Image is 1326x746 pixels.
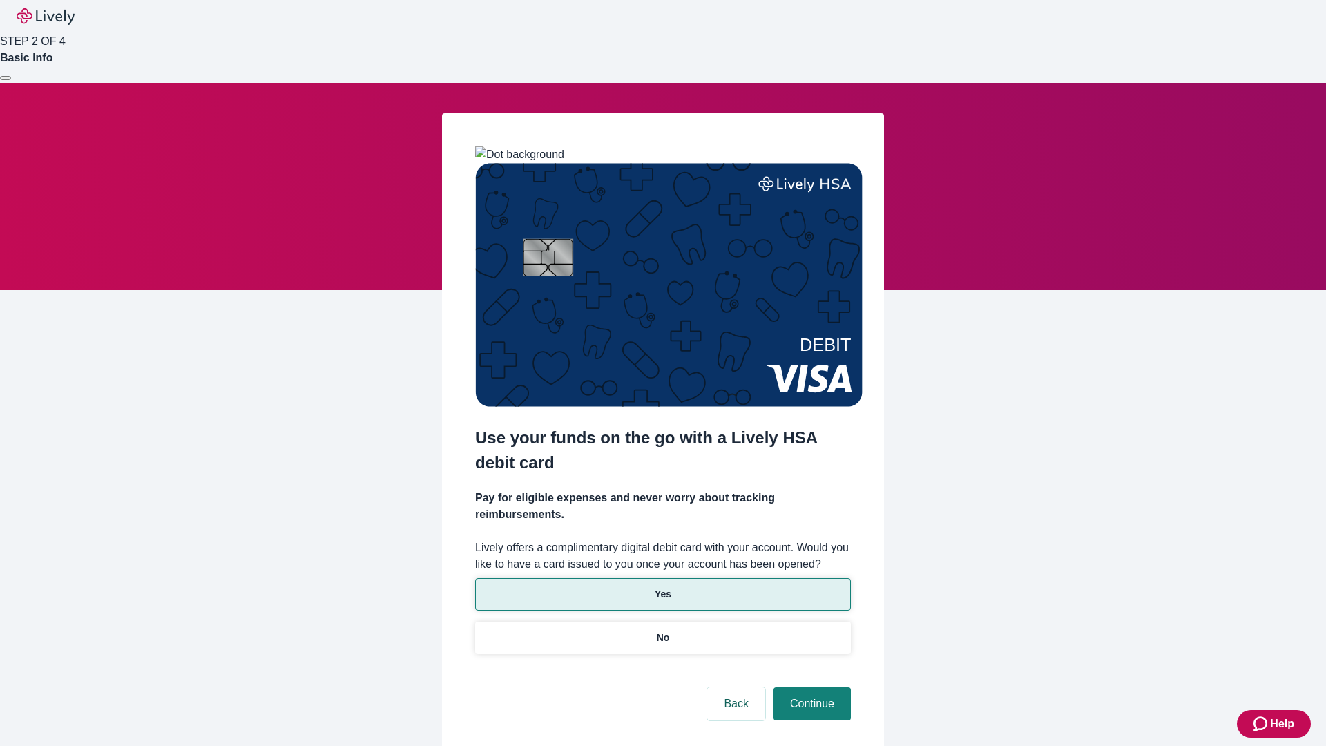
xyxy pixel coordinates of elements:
[707,687,765,720] button: Back
[475,490,851,523] h4: Pay for eligible expenses and never worry about tracking reimbursements.
[475,578,851,611] button: Yes
[1270,716,1294,732] span: Help
[773,687,851,720] button: Continue
[655,587,671,602] p: Yes
[1237,710,1311,738] button: Zendesk support iconHelp
[475,622,851,654] button: No
[657,631,670,645] p: No
[1253,716,1270,732] svg: Zendesk support icon
[475,146,564,163] img: Dot background
[475,539,851,573] label: Lively offers a complimentary digital debit card with your account. Would you like to have a card...
[475,163,863,407] img: Debit card
[17,8,75,25] img: Lively
[475,425,851,475] h2: Use your funds on the go with a Lively HSA debit card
